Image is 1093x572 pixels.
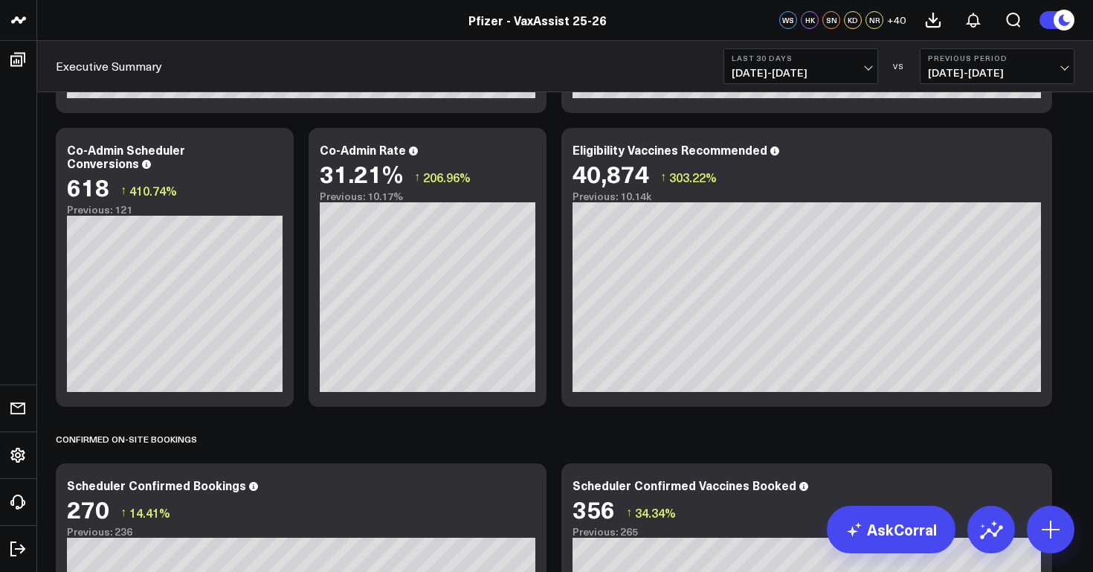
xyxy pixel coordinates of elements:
[779,11,797,29] div: WS
[67,526,535,538] div: Previous: 236
[67,141,185,171] div: Co-Admin Scheduler Conversions
[660,167,666,187] span: ↑
[573,141,767,158] div: Eligibility Vaccines Recommended
[120,503,126,522] span: ↑
[67,173,109,200] div: 618
[827,506,955,553] a: AskCorral
[120,181,126,200] span: ↑
[67,495,109,522] div: 270
[573,160,649,187] div: 40,874
[920,48,1074,84] button: Previous Period[DATE]-[DATE]
[887,15,906,25] span: + 40
[573,190,1041,202] div: Previous: 10.14k
[573,526,1041,538] div: Previous: 265
[626,503,632,522] span: ↑
[928,67,1066,79] span: [DATE] - [DATE]
[320,141,406,158] div: Co-Admin Rate
[887,11,906,29] button: +40
[822,11,840,29] div: SN
[67,477,246,493] div: Scheduler Confirmed Bookings
[732,54,870,62] b: Last 30 Days
[928,54,1066,62] b: Previous Period
[414,167,420,187] span: ↑
[67,204,283,216] div: Previous: 121
[423,169,471,185] span: 206.96%
[635,504,676,521] span: 34.34%
[468,12,607,28] a: Pfizer - VaxAssist 25-26
[573,477,796,493] div: Scheduler Confirmed Vaccines Booked
[56,422,197,456] div: Confirmed On-Site Bookings
[56,58,162,74] a: Executive Summary
[320,160,403,187] div: 31.21%
[573,495,615,522] div: 356
[732,67,870,79] span: [DATE] - [DATE]
[669,169,717,185] span: 303.22%
[129,182,177,199] span: 410.74%
[886,62,912,71] div: VS
[801,11,819,29] div: HK
[865,11,883,29] div: NR
[320,190,535,202] div: Previous: 10.17%
[844,11,862,29] div: KD
[723,48,878,84] button: Last 30 Days[DATE]-[DATE]
[129,504,170,521] span: 14.41%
